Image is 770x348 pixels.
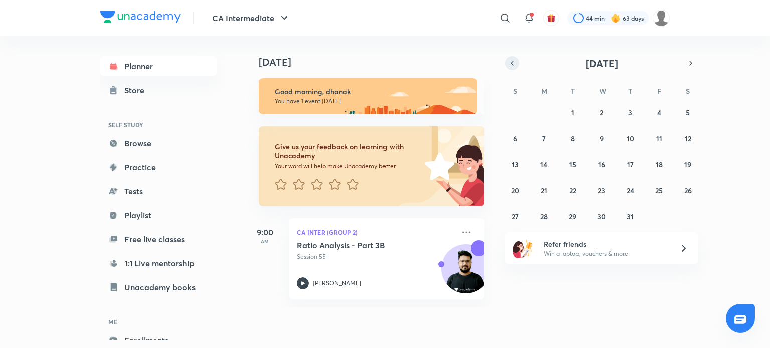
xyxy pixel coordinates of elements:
[598,186,605,195] abbr: July 23, 2025
[680,182,696,198] button: July 26, 2025
[100,277,217,297] a: Unacademy books
[571,134,575,143] abbr: July 8, 2025
[565,208,581,224] button: July 29, 2025
[544,249,667,258] p: Win a laptop, vouchers & more
[275,97,468,105] p: You have 1 event [DATE]
[680,104,696,120] button: July 5, 2025
[627,212,634,221] abbr: July 31, 2025
[657,86,661,96] abbr: Friday
[275,87,468,96] h6: Good morning, dhanak
[653,10,670,27] img: dhanak
[651,104,667,120] button: July 4, 2025
[627,186,634,195] abbr: July 24, 2025
[541,86,547,96] abbr: Monday
[512,212,519,221] abbr: July 27, 2025
[680,156,696,172] button: July 19, 2025
[651,130,667,146] button: July 11, 2025
[611,13,621,23] img: streak
[594,182,610,198] button: July 23, 2025
[622,104,638,120] button: July 3, 2025
[100,253,217,273] a: 1:1 Live mentorship
[599,86,606,96] abbr: Wednesday
[685,134,691,143] abbr: July 12, 2025
[245,238,285,244] p: AM
[594,156,610,172] button: July 16, 2025
[656,134,662,143] abbr: July 11, 2025
[594,104,610,120] button: July 2, 2025
[100,116,217,133] h6: SELF STUDY
[100,56,217,76] a: Planner
[651,182,667,198] button: July 25, 2025
[598,160,605,169] abbr: July 16, 2025
[569,160,576,169] abbr: July 15, 2025
[656,160,663,169] abbr: July 18, 2025
[513,134,517,143] abbr: July 6, 2025
[313,279,361,288] p: [PERSON_NAME]
[297,252,454,261] p: Session 55
[100,157,217,177] a: Practice
[569,212,576,221] abbr: July 29, 2025
[519,56,684,70] button: [DATE]
[565,130,581,146] button: July 8, 2025
[597,212,606,221] abbr: July 30, 2025
[542,134,546,143] abbr: July 7, 2025
[541,186,547,195] abbr: July 21, 2025
[571,108,574,117] abbr: July 1, 2025
[544,239,667,249] h6: Refer friends
[100,229,217,249] a: Free live classes
[565,182,581,198] button: July 22, 2025
[622,208,638,224] button: July 31, 2025
[100,11,181,23] img: Company Logo
[540,212,548,221] abbr: July 28, 2025
[536,130,552,146] button: July 7, 2025
[686,86,690,96] abbr: Saturday
[100,313,217,330] h6: ME
[100,205,217,225] a: Playlist
[655,186,663,195] abbr: July 25, 2025
[100,11,181,26] a: Company Logo
[275,162,421,170] p: Your word will help make Unacademy better
[507,182,523,198] button: July 20, 2025
[594,208,610,224] button: July 30, 2025
[297,226,454,238] p: CA Inter (Group 2)
[507,208,523,224] button: July 27, 2025
[297,240,422,250] h5: Ratio Analysis - Part 3B
[628,108,632,117] abbr: July 3, 2025
[657,108,661,117] abbr: July 4, 2025
[627,160,634,169] abbr: July 17, 2025
[600,108,603,117] abbr: July 2, 2025
[275,142,421,160] h6: Give us your feedback on learning with Unacademy
[622,182,638,198] button: July 24, 2025
[565,104,581,120] button: July 1, 2025
[391,126,484,206] img: feedback_image
[628,86,632,96] abbr: Thursday
[543,10,559,26] button: avatar
[684,160,691,169] abbr: July 19, 2025
[565,156,581,172] button: July 15, 2025
[571,86,575,96] abbr: Tuesday
[100,80,217,100] a: Store
[536,208,552,224] button: July 28, 2025
[547,14,556,23] img: avatar
[622,130,638,146] button: July 10, 2025
[569,186,576,195] abbr: July 22, 2025
[245,226,285,238] h5: 9:00
[680,130,696,146] button: July 12, 2025
[442,250,490,298] img: Avatar
[513,238,533,258] img: referral
[594,130,610,146] button: July 9, 2025
[651,156,667,172] button: July 18, 2025
[259,56,494,68] h4: [DATE]
[512,160,519,169] abbr: July 13, 2025
[511,186,519,195] abbr: July 20, 2025
[600,134,604,143] abbr: July 9, 2025
[507,156,523,172] button: July 13, 2025
[259,78,477,114] img: morning
[100,181,217,201] a: Tests
[100,133,217,153] a: Browse
[684,186,692,195] abbr: July 26, 2025
[513,86,517,96] abbr: Sunday
[124,84,150,96] div: Store
[536,182,552,198] button: July 21, 2025
[536,156,552,172] button: July 14, 2025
